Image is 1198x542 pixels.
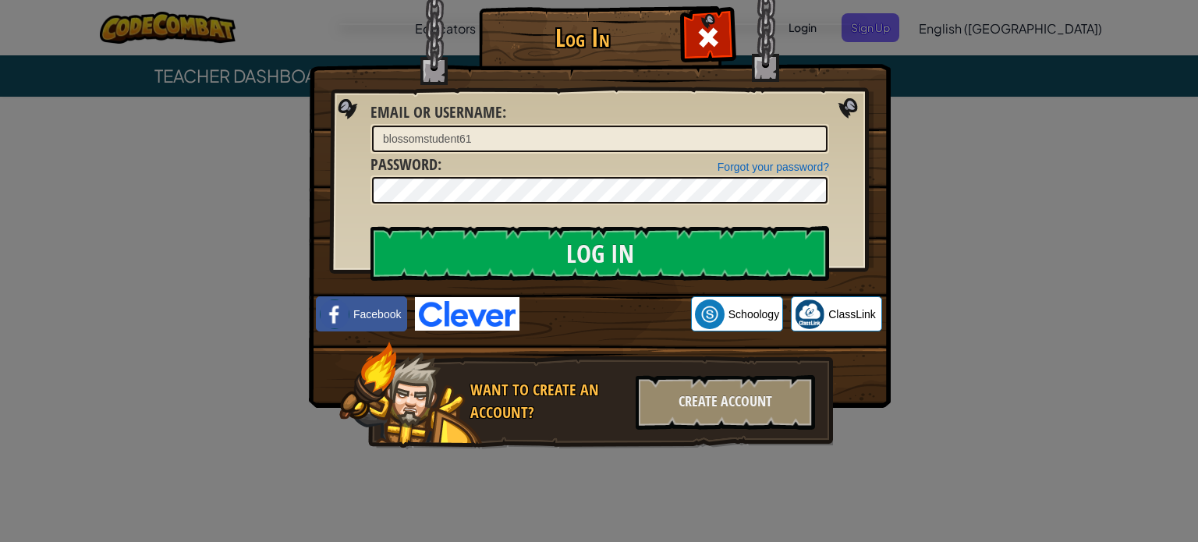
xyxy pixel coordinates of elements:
[353,306,401,322] span: Facebook
[519,297,691,331] iframe: To enrich screen reader interactions, please activate Accessibility in Grammarly extension settings
[370,101,502,122] span: Email or Username
[370,101,506,124] label: :
[718,161,829,173] a: Forgot your password?
[320,299,349,329] img: facebook_small.png
[370,226,829,281] input: Log In
[636,375,815,430] div: Create Account
[483,24,682,51] h1: Log In
[728,306,779,322] span: Schoology
[415,297,519,331] img: clever-logo-blue.png
[795,299,824,329] img: classlink-logo-small.png
[828,306,876,322] span: ClassLink
[370,154,441,176] label: :
[695,299,725,329] img: schoology.png
[370,154,438,175] span: Password
[470,379,626,423] div: Want to create an account?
